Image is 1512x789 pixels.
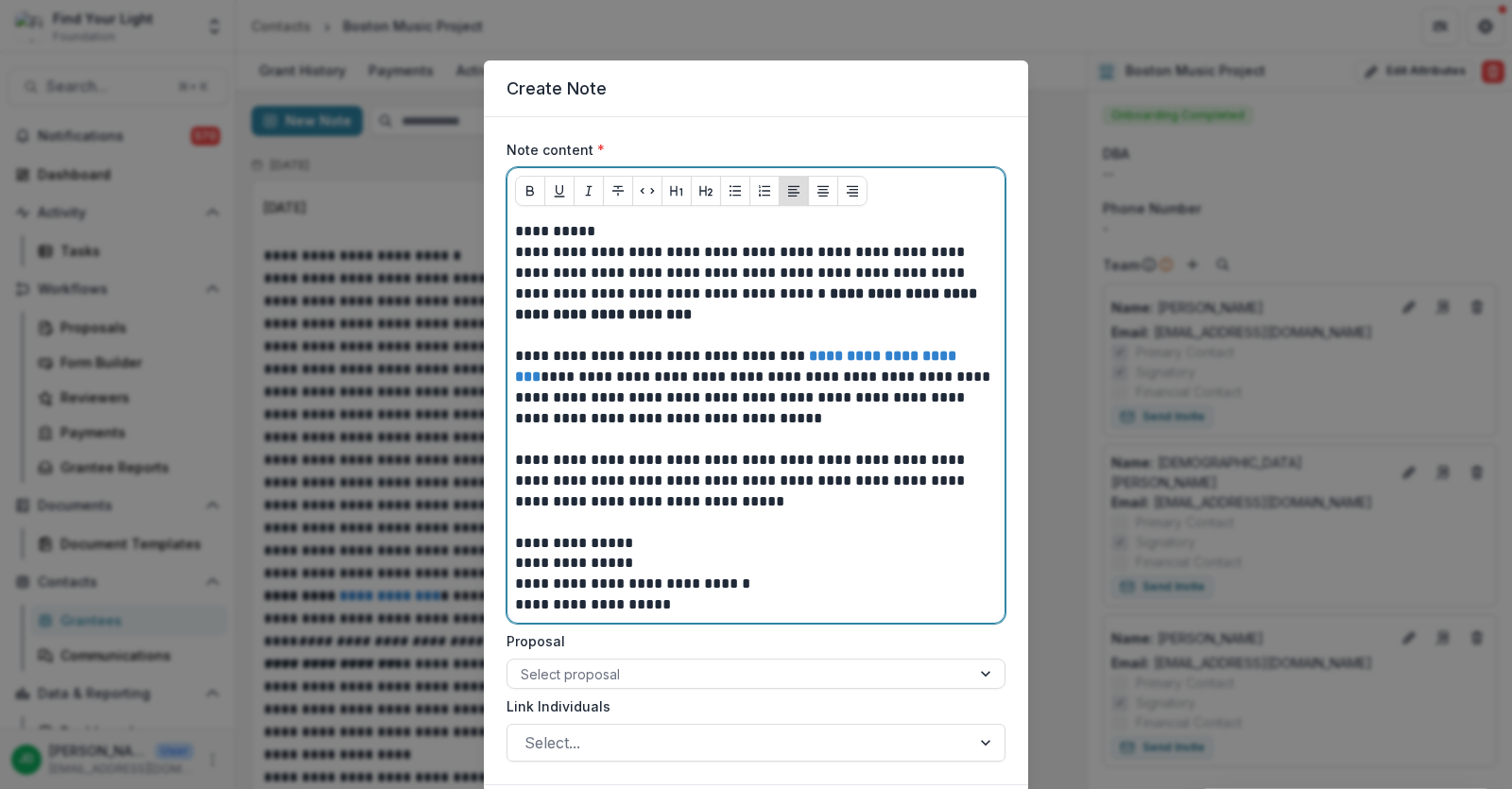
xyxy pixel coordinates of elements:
[507,140,994,160] label: Note content
[779,176,809,206] button: Align Left
[544,176,575,206] button: Underline
[720,176,750,206] button: Bullet List
[632,176,662,206] button: Code
[507,696,994,716] label: Link Individuals
[691,176,721,206] button: Heading 2
[574,176,604,206] button: Italicize
[749,176,780,206] button: Ordered List
[507,631,994,651] label: Proposal
[661,176,692,206] button: Heading 1
[515,176,545,206] button: Bold
[808,176,838,206] button: Align Center
[603,176,633,206] button: Strike
[837,176,868,206] button: Align Right
[484,60,1028,117] header: Create Note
